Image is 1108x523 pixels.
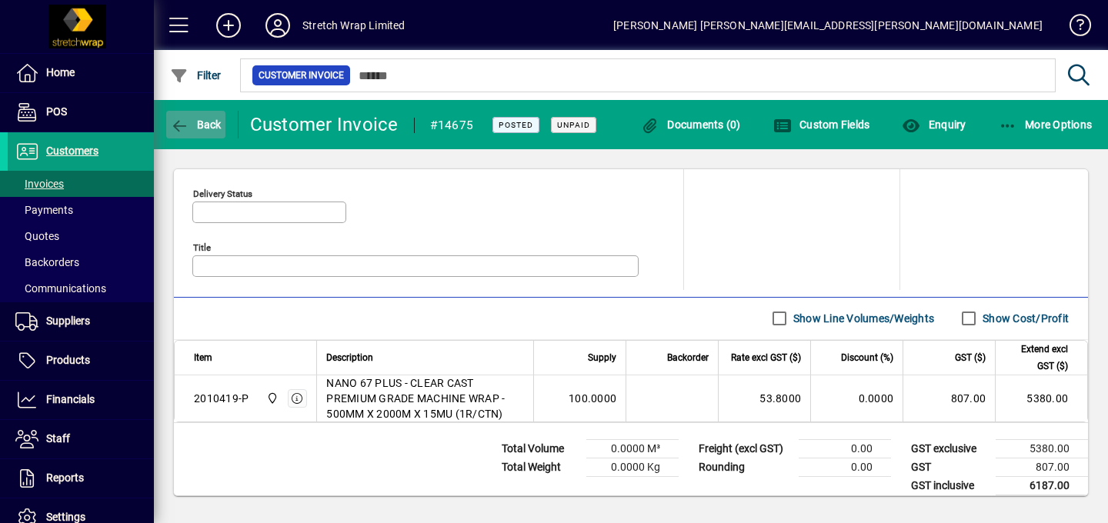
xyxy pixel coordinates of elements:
span: Backorders [15,256,79,268]
span: Suppliers [46,315,90,327]
label: Show Line Volumes/Weights [790,311,934,326]
a: Financials [8,381,154,419]
span: Discount (%) [841,349,893,366]
span: Documents (0) [641,118,741,131]
span: Financials [46,393,95,405]
a: Home [8,54,154,92]
span: Custom Fields [773,118,870,131]
td: GST [903,458,996,476]
span: SWL-AKL [262,390,280,407]
button: Profile [253,12,302,39]
span: Reports [46,471,84,484]
td: 0.0000 [810,375,903,421]
a: Payments [8,197,154,223]
span: Staff [46,432,70,445]
td: Rounding [691,458,799,476]
button: Add [204,12,253,39]
span: NANO 67 PLUS - CLEAR CAST PREMIUM GRADE MACHINE WRAP - 500MM X 2000M X 15MU (1R/CTN) [326,375,524,421]
a: Backorders [8,249,154,275]
button: Filter [166,62,225,89]
span: Quotes [15,230,59,242]
div: Customer Invoice [250,112,399,137]
a: POS [8,93,154,132]
span: Description [326,349,373,366]
a: Knowledge Base [1058,3,1089,53]
button: Custom Fields [769,111,874,138]
span: Enquiry [902,118,966,131]
td: 0.0000 M³ [586,439,679,458]
span: Customers [46,145,98,157]
span: Invoices [15,178,64,190]
div: 53.8000 [728,391,801,406]
span: Customer Invoice [259,68,344,83]
span: POS [46,105,67,118]
td: Freight (excl GST) [691,439,799,458]
td: 0.00 [799,439,891,458]
button: More Options [995,111,1096,138]
td: GST exclusive [903,439,996,458]
span: Products [46,354,90,366]
div: Stretch Wrap Limited [302,13,405,38]
button: Documents (0) [637,111,745,138]
a: Reports [8,459,154,498]
mat-label: Title [193,242,211,252]
span: Back [170,118,222,131]
td: Total Volume [494,439,586,458]
div: [PERSON_NAME] [PERSON_NAME][EMAIL_ADDRESS][PERSON_NAME][DOMAIN_NAME] [613,13,1043,38]
span: Extend excl GST ($) [1005,341,1068,375]
span: Settings [46,511,85,523]
a: Staff [8,420,154,458]
span: Payments [15,204,73,216]
td: Total Weight [494,458,586,476]
a: Communications [8,275,154,301]
a: Quotes [8,223,154,249]
span: Home [46,66,75,78]
td: 0.00 [799,458,891,476]
label: Show Cost/Profit [980,311,1069,326]
td: 6187.00 [996,476,1088,495]
span: Item [194,349,212,366]
mat-label: Delivery status [193,188,252,198]
span: Rate excl GST ($) [731,349,801,366]
a: Products [8,341,154,380]
span: Posted [499,120,533,130]
td: GST inclusive [903,476,996,495]
td: 807.00 [903,375,995,421]
span: More Options [999,118,1093,131]
button: Back [166,111,225,138]
td: 0.0000 Kg [586,458,679,476]
div: 2010419-P [194,391,249,406]
td: 5380.00 [995,375,1087,421]
span: 100.0000 [569,391,616,406]
td: 807.00 [996,458,1088,476]
div: #14675 [430,113,474,138]
span: Communications [15,282,106,295]
a: Suppliers [8,302,154,341]
span: Supply [588,349,616,366]
span: Unpaid [557,120,590,130]
td: 5380.00 [996,439,1088,458]
span: Backorder [667,349,709,366]
span: GST ($) [955,349,986,366]
span: Filter [170,69,222,82]
button: Enquiry [898,111,969,138]
a: Invoices [8,171,154,197]
app-page-header-button: Back [154,111,239,138]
